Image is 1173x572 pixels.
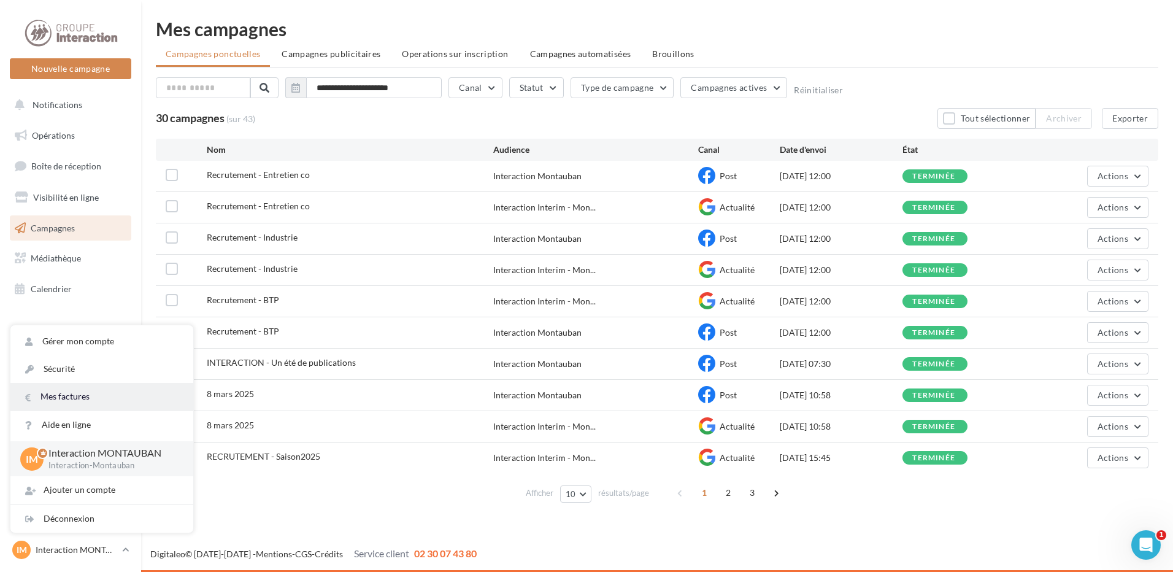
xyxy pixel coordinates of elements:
span: Actions [1098,327,1128,338]
span: Recrutement - Industrie [207,232,298,242]
div: [DATE] 12:00 [780,170,902,182]
span: Campagnes publicitaires [282,48,380,59]
button: Actions [1087,385,1148,406]
div: terminée [912,329,955,337]
span: Interaction Interim - Mon... [493,295,596,307]
span: Interaction Interim - Mon... [493,452,596,464]
button: 10 [560,485,591,503]
span: Recrutement - BTP [207,295,279,305]
div: terminée [912,454,955,462]
span: 8 mars 2025 [207,388,254,399]
button: Tout sélectionner [937,108,1036,129]
a: Aide en ligne [10,411,193,439]
span: Recrutement - BTP [207,326,279,336]
span: Campagnes [31,222,75,233]
span: Opérations [32,130,75,141]
div: Interaction Montauban [493,327,582,339]
span: Post [720,358,737,369]
span: Actualité [720,452,755,463]
a: Digitaleo [150,549,185,559]
div: [DATE] 12:00 [780,264,902,276]
span: Actualité [720,421,755,431]
span: 1 [694,483,714,503]
span: © [DATE]-[DATE] - - - [150,549,477,559]
div: [DATE] 12:00 [780,295,902,307]
span: 10 [566,489,576,499]
button: Actions [1087,291,1148,312]
div: Audience [493,144,698,156]
span: Recrutement - Entretien co [207,201,310,211]
span: Actualité [720,296,755,306]
a: Sécurité [10,355,193,383]
a: Calendrier [7,276,134,302]
span: Actions [1098,233,1128,244]
button: Réinitialiser [794,85,843,95]
div: Interaction Montauban [493,358,582,370]
span: RECRUTEMENT - Saison2025 [207,451,320,462]
div: terminée [912,360,955,368]
button: Statut [509,77,564,98]
span: Actions [1098,421,1128,431]
span: 8 mars 2025 [207,420,254,430]
span: Post [720,390,737,400]
span: INTERACTION - Un été de publications [207,357,356,368]
span: Actions [1098,390,1128,400]
div: terminée [912,423,955,431]
span: Operations sur inscription [402,48,508,59]
span: Recrutement - Entretien co [207,169,310,180]
div: [DATE] 12:00 [780,201,902,214]
div: [DATE] 15:45 [780,452,902,464]
span: Afficher [526,487,553,499]
div: [DATE] 12:00 [780,327,902,339]
div: [DATE] 10:58 [780,389,902,401]
span: Visibilité en ligne [33,192,99,203]
div: terminée [912,266,955,274]
a: Campagnes [7,215,134,241]
span: Campagnes automatisées [530,48,631,59]
p: Interaction MONTAUBAN [36,544,117,556]
span: Actions [1098,452,1128,463]
span: (sur 43) [226,113,255,125]
button: Actions [1087,416,1148,437]
div: Nom [207,144,493,156]
a: Gérer mon compte [10,328,193,355]
button: Type de campagne [571,77,674,98]
span: 2 [718,483,738,503]
span: IM [26,452,38,466]
span: Actions [1098,202,1128,212]
button: Canal [448,77,502,98]
span: Post [720,327,737,338]
button: Actions [1087,354,1148,374]
button: Actions [1087,197,1148,218]
div: Date d'envoi [780,144,902,156]
div: [DATE] 12:00 [780,233,902,245]
button: Actions [1087,447,1148,468]
div: Canal [698,144,780,156]
div: Interaction Montauban [493,170,582,182]
span: 02 30 07 43 80 [414,547,477,559]
span: Actualité [720,202,755,212]
button: Exporter [1102,108,1158,129]
span: Interaction Interim - Mon... [493,264,596,276]
span: 30 campagnes [156,111,225,125]
button: Actions [1087,166,1148,187]
span: Post [720,171,737,181]
span: 3 [742,483,762,503]
button: Campagnes actives [680,77,787,98]
span: Actions [1098,265,1128,275]
button: Archiver [1036,108,1092,129]
span: Brouillons [652,48,694,59]
div: Interaction Montauban [493,233,582,245]
button: Notifications [7,92,129,118]
iframe: Intercom live chat [1131,530,1161,560]
span: Interaction Interim - Mon... [493,420,596,433]
a: Opérations [7,123,134,149]
span: Service client [354,547,409,559]
div: terminée [912,235,955,243]
span: Boîte de réception [31,161,101,171]
span: résultats/page [598,487,649,499]
button: Nouvelle campagne [10,58,131,79]
span: Interaction Interim - Mon... [493,201,596,214]
div: terminée [912,392,955,400]
span: Calendrier [31,284,72,294]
